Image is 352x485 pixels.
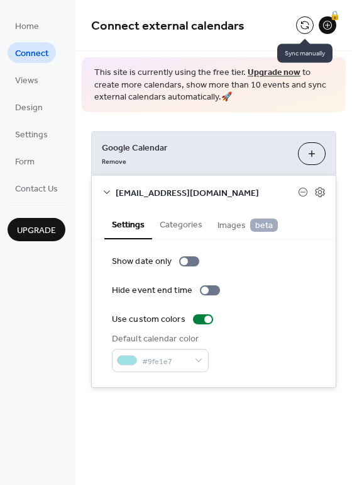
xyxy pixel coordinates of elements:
span: This site is currently using the free tier. to create more calendars, show more than 10 events an... [94,67,333,104]
span: [EMAIL_ADDRESS][DOMAIN_NAME] [116,186,298,200]
span: Settings [15,128,48,142]
span: Connect [15,47,48,60]
div: Show date only [112,255,172,268]
span: Connect external calendars [91,14,245,38]
button: Images beta [210,209,285,239]
span: Contact Us [15,183,58,196]
a: Contact Us [8,178,65,198]
a: Design [8,96,50,117]
div: Default calendar color [112,333,206,346]
span: Views [15,74,38,88]
a: Form [8,151,42,171]
a: Connect [8,42,56,63]
span: beta [250,219,278,232]
button: Upgrade [8,218,65,241]
span: Remove [102,157,126,166]
a: Views [8,69,46,90]
button: Categories [152,209,210,238]
div: Use custom colors [112,313,185,326]
span: Images [217,219,278,232]
span: Google Calendar [102,141,288,154]
a: Home [8,15,47,36]
span: Design [15,101,43,115]
span: Sync manually [277,43,333,62]
span: Upgrade [17,224,56,237]
a: Settings [8,123,55,144]
span: #9fe1e7 [142,355,189,368]
span: Form [15,156,35,169]
span: Home [15,20,39,33]
div: Hide event end time [112,284,192,297]
a: Upgrade now [248,64,300,81]
button: Settings [104,209,152,239]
